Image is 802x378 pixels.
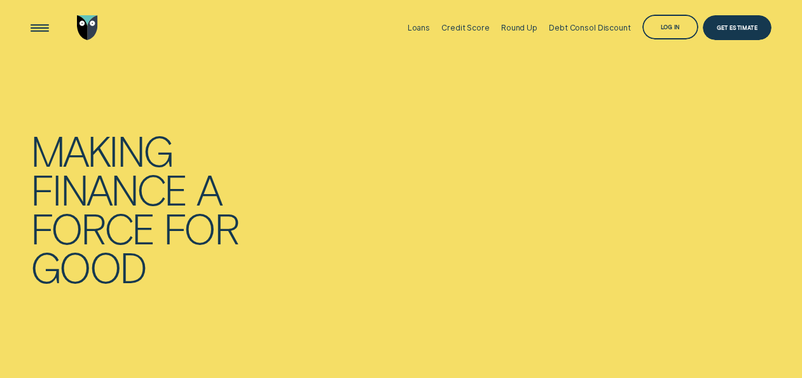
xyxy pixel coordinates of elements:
[77,15,98,40] img: Wisr
[703,15,771,40] a: Get Estimate
[408,23,430,32] div: Loans
[27,15,52,40] button: Open Menu
[31,131,238,286] h4: Making finance a force for good
[501,23,537,32] div: Round Up
[441,23,490,32] div: Credit Score
[642,15,698,39] button: Log in
[549,23,631,32] div: Debt Consol Discount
